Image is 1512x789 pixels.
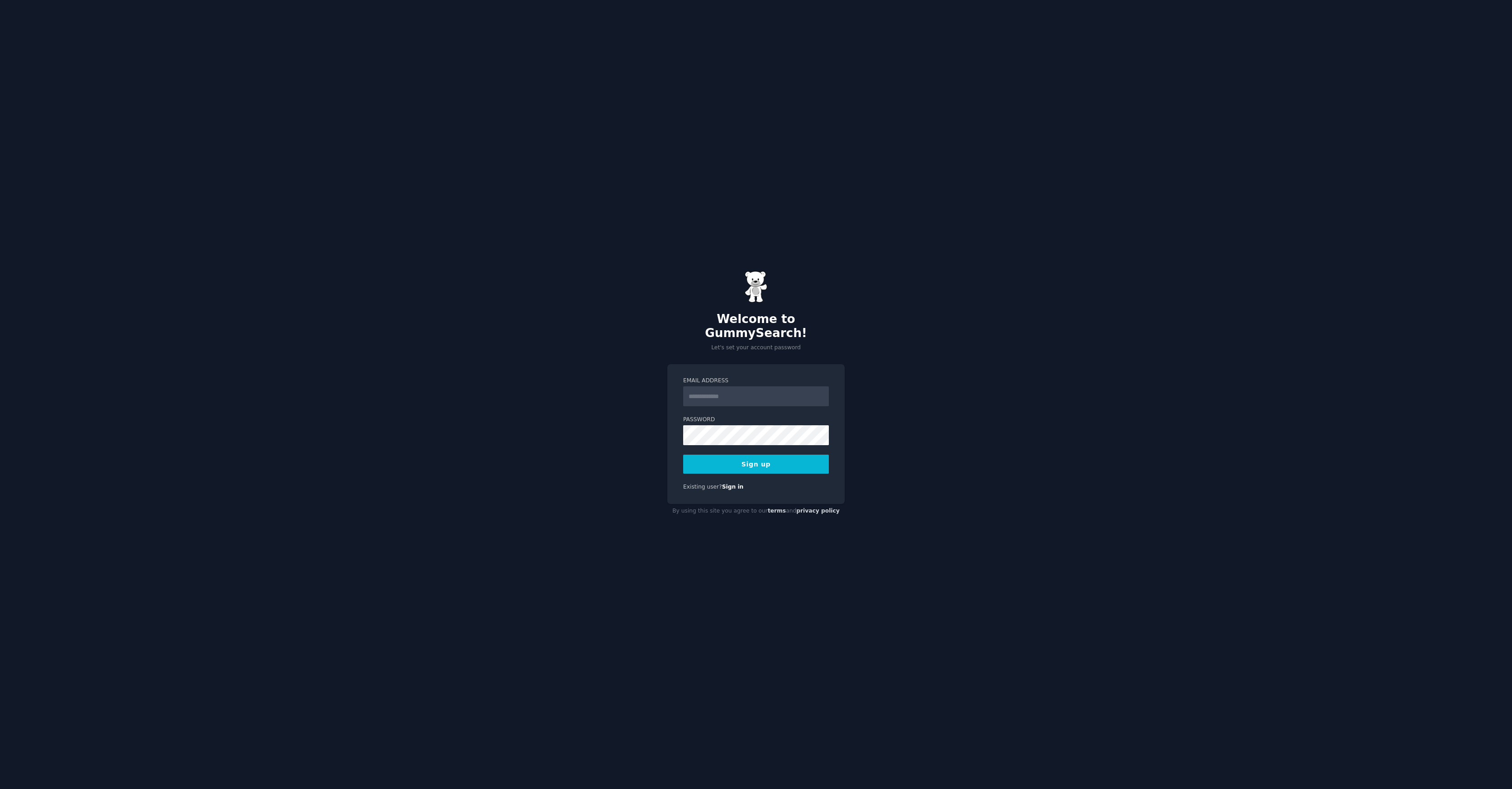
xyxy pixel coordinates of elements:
div: By using this site you agree to our and [667,504,845,518]
label: Email Address [683,377,829,385]
img: Gummy Bear [745,271,767,303]
h2: Welcome to GummySearch! [667,312,845,341]
a: terms [768,508,786,514]
label: Password [683,416,829,424]
p: Let's set your account password [667,344,845,352]
a: privacy policy [796,508,840,514]
span: Existing user? [683,484,722,490]
button: Sign up [683,455,829,474]
a: Sign in [722,484,744,490]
